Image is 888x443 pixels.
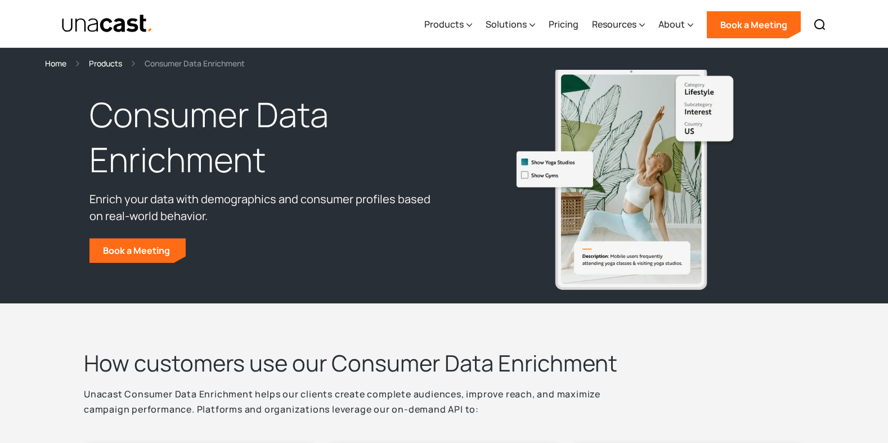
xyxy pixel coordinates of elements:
div: Resources [592,17,636,31]
div: Solutions [486,2,535,48]
a: Pricing [549,2,578,48]
div: Products [424,17,464,31]
p: Unacast Consumer Data Enrichment helps our clients create complete audiences, improve reach, and ... [84,387,647,432]
div: Resources [592,2,645,48]
div: Products [424,2,472,48]
div: Consumer Data Enrichment [145,57,245,70]
a: Book a Meeting [707,11,801,38]
p: Enrich your data with demographics and consumer profiles based on real-world behavior. [89,191,438,225]
a: Products [89,57,122,70]
a: Home [45,57,66,70]
div: About [658,2,693,48]
div: About [658,17,685,31]
img: Mobile users frequently attending yoga classes & visiting yoga studios [512,65,737,289]
img: Search icon [813,18,827,32]
h2: How customers use our Consumer Data Enrichment [84,348,647,378]
img: Unacast text logo [61,14,153,34]
a: home [61,14,153,34]
div: Solutions [486,17,527,31]
a: Book a Meeting [89,238,186,263]
h1: Consumer Data Enrichment [89,92,438,182]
